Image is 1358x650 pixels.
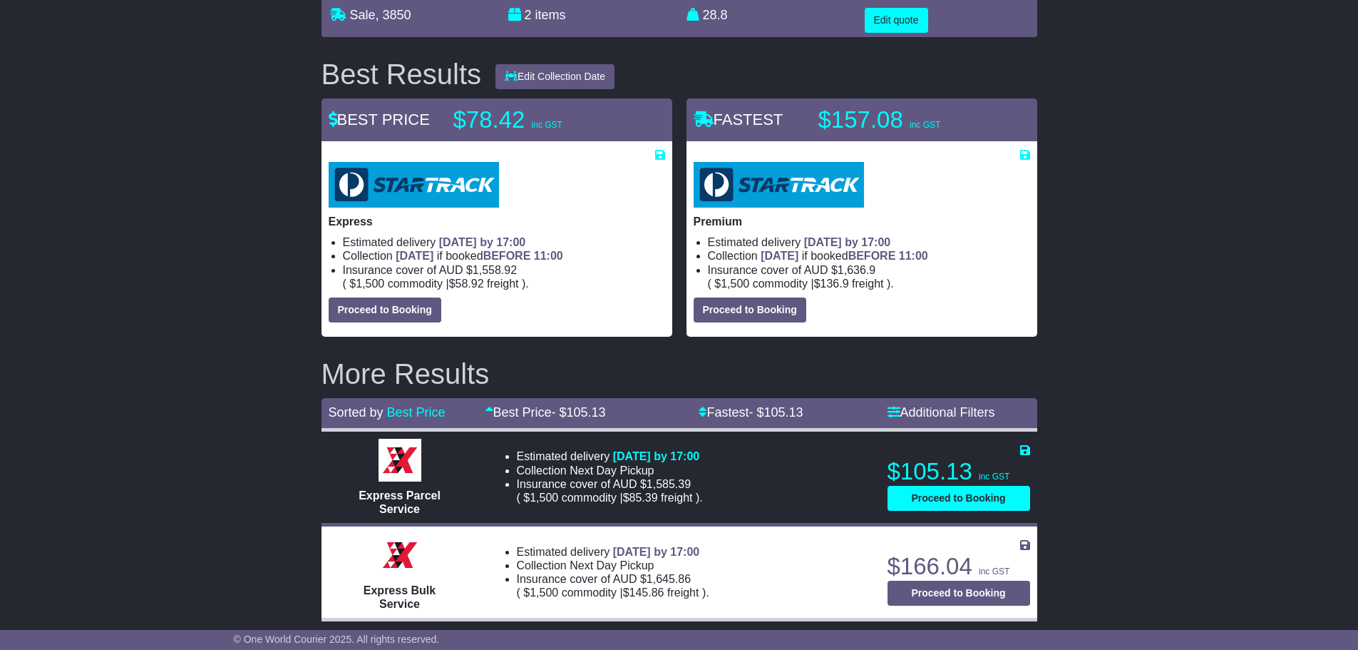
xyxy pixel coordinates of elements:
[485,405,606,420] a: Best Price- $105.13
[629,586,664,599] span: 145.86
[694,162,864,208] img: StarTrack: Premium
[552,405,606,420] span: - $
[694,298,806,323] button: Proceed to Booking
[761,250,798,262] span: [DATE]
[379,439,421,482] img: Border Express: Express Parcel Service
[753,278,808,290] span: Commodity
[979,472,1009,482] span: inc GST
[396,250,562,262] span: if booked
[708,235,1030,249] li: Estimated delivery
[520,492,696,504] span: $ $
[979,567,1009,577] span: inc GST
[329,405,384,420] span: Sorted by
[703,8,728,22] span: 28.8
[456,278,484,290] span: 58.92
[525,8,532,22] span: 2
[534,250,563,262] span: 11:00
[763,405,803,420] span: 105.13
[570,464,654,477] span: Next Day Pickup
[661,492,692,504] span: Freight
[562,586,617,599] span: Commodity
[761,250,927,262] span: if booked
[388,278,443,290] span: Commodity
[376,8,411,22] span: , 3850
[530,492,558,504] span: 1,500
[694,111,783,128] span: FASTEST
[473,264,517,276] span: 1,558.92
[848,250,896,262] span: BEFORE
[517,586,709,599] span: ( ).
[329,111,430,128] span: BEST PRICE
[329,162,499,208] img: StarTrack: Express
[708,277,894,290] span: ( ).
[620,492,623,504] span: |
[495,64,614,89] button: Edit Collection Date
[562,492,617,504] span: Commodity
[821,278,849,290] span: 136.9
[520,586,702,599] span: $ $
[517,450,870,463] li: Estimated delivery
[483,250,531,262] span: BEFORE
[487,278,518,290] span: Freight
[387,405,446,420] a: Best Price
[530,586,558,599] span: 1,500
[532,120,562,130] span: inc GST
[888,581,1030,606] button: Proceed to Booking
[888,405,995,420] a: Additional Filters
[620,586,623,599] span: |
[343,249,665,263] li: Collection
[453,106,632,134] p: $78.42
[721,278,749,290] span: 1,500
[699,405,803,420] a: Fastest- $105.13
[517,477,691,491] span: Insurance cover of AUD $
[667,586,699,599] span: Freight
[899,250,928,262] span: 11:00
[613,546,700,558] span: [DATE] by 17:00
[708,263,876,277] span: Insurance cover of AUD $
[888,552,1030,581] p: $166.04
[359,489,441,515] span: Express Parcel Service
[838,264,875,276] span: 1,636.9
[364,584,436,610] span: Express Bulk Service
[567,405,606,420] span: 105.13
[711,278,887,290] span: $ $
[647,478,691,490] span: 1,585.39
[350,8,376,22] span: Sale
[570,559,654,572] span: Next Day Pickup
[910,120,940,130] span: inc GST
[446,278,449,290] span: |
[804,236,891,248] span: [DATE] by 17:00
[535,8,566,22] span: items
[439,236,526,248] span: [DATE] by 17:00
[396,250,433,262] span: [DATE]
[517,464,870,477] li: Collection
[811,278,814,290] span: |
[314,59,489,90] div: Best Results
[708,249,1030,263] li: Collection
[343,235,665,249] li: Estimated delivery
[343,277,529,290] span: ( ).
[343,263,518,277] span: Insurance cover of AUD $
[346,278,522,290] span: $ $
[379,534,421,577] img: Border Express: Express Bulk Service
[329,215,665,228] p: Express
[517,545,870,559] li: Estimated delivery
[517,491,703,504] span: ( ).
[629,492,658,504] span: 85.39
[517,559,870,572] li: Collection
[647,573,691,585] span: 1,645.86
[517,572,691,586] span: Insurance cover of AUD $
[329,298,441,323] button: Proceed to Booking
[613,450,700,462] span: [DATE] by 17:00
[888,457,1030,486] p: $105.13
[356,278,384,290] span: 1,500
[234,634,440,645] span: © One World Courier 2025. All rights reserved.
[749,405,803,420] span: - $
[852,278,883,290] span: Freight
[818,106,997,134] p: $157.08
[322,358,1037,390] h2: More Results
[865,8,928,33] button: Edit quote
[694,215,1030,228] p: Premium
[888,486,1030,511] button: Proceed to Booking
